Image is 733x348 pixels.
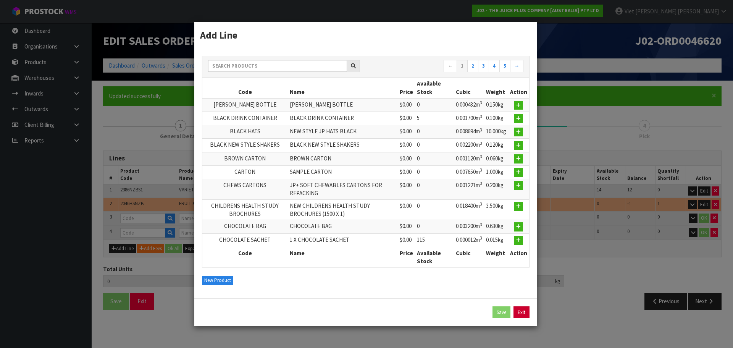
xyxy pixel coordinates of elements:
th: Price [398,78,415,98]
td: 0.060kg [484,152,508,165]
a: → [510,60,523,72]
th: Weight [484,78,508,98]
td: $0.00 [398,125,415,139]
th: Available Stock [415,78,454,98]
td: 0.120kg [484,139,508,152]
sup: 3 [480,222,482,227]
td: 0 [415,179,454,199]
td: $0.00 [398,112,415,125]
td: 0.002200m [454,139,484,152]
td: 10.000kg [484,125,508,139]
td: 0 [415,199,454,220]
td: $0.00 [398,199,415,220]
td: [PERSON_NAME] BOTTLE [288,98,398,112]
sup: 3 [480,181,482,186]
td: 115 [415,233,454,247]
a: 5 [499,60,510,72]
td: SAMPLE CARTON [288,165,398,179]
td: 0 [415,98,454,112]
td: NEW CHILDRENS HEALTH STUDY BROCHURES (1500 X 1) [288,199,398,220]
td: 0.015kg [484,233,508,247]
a: 3 [478,60,489,72]
sup: 3 [480,114,482,119]
td: BROWN CARTON [288,152,398,165]
td: 0.008694m [454,125,484,139]
td: 0.018400m [454,199,484,220]
td: NEW STYLE JP HATS BLACK [288,125,398,139]
td: $0.00 [398,165,415,179]
td: $0.00 [398,139,415,152]
th: Action [508,78,529,98]
a: 4 [489,60,500,72]
td: 0.150kg [484,98,508,112]
td: CHOCOLATE SACHET [202,233,288,247]
td: BLACK NEW STYLE SHAKERS [288,139,398,152]
td: CHILDRENS HEALTH STUDY BROCHURES [202,199,288,220]
td: BLACK NEW STYLE SHAKERS [202,139,288,152]
td: CARTON [202,165,288,179]
td: 3.500kg [484,199,508,220]
td: 0.001221m [454,179,484,199]
th: Action [508,247,529,267]
td: CHEWS CARTONS [202,179,288,199]
td: 5 [415,112,454,125]
td: $0.00 [398,152,415,165]
button: Save [492,306,510,319]
th: Cubic [454,78,484,98]
td: [PERSON_NAME] BOTTLE [202,98,288,112]
td: $0.00 [398,179,415,199]
td: BLACK HATS [202,125,288,139]
sup: 3 [480,100,482,105]
a: ← [444,60,457,72]
th: Name [288,78,398,98]
td: 0.001700m [454,112,484,125]
a: 1 [457,60,468,72]
td: BLACK DRINK CONTAINER [202,112,288,125]
td: 0 [415,125,454,139]
td: BLACK DRINK CONTAINER [288,112,398,125]
td: 0.003200m [454,220,484,233]
td: 1 X CHOCOLATE SACHET [288,233,398,247]
th: Cubic [454,247,484,267]
a: 2 [467,60,478,72]
td: CHOCOLATE BAG [288,220,398,233]
td: JP+ SOFT CHEWABLES CARTONS FOR REPACKING [288,179,398,199]
button: New Product [202,276,233,285]
td: 0.007650m [454,165,484,179]
sup: 3 [480,235,482,241]
td: 0 [415,220,454,233]
sup: 3 [480,167,482,173]
sup: 3 [480,141,482,146]
td: BROWN CARTON [202,152,288,165]
td: 0.000012m [454,233,484,247]
td: 0 [415,152,454,165]
th: Name [288,247,398,267]
sup: 3 [480,127,482,133]
input: Search products [208,60,347,72]
th: Price [398,247,415,267]
td: 0.100kg [484,112,508,125]
td: 0 [415,139,454,152]
th: Available Stock [415,247,454,267]
th: Code [202,247,288,267]
th: Weight [484,247,508,267]
sup: 3 [480,154,482,159]
nav: Page navigation [371,60,523,73]
td: 0.000432m [454,98,484,112]
td: CHOCOLATE BAG [202,220,288,233]
th: Code [202,78,288,98]
td: 0.001120m [454,152,484,165]
a: Exit [513,306,530,319]
sup: 3 [480,201,482,207]
td: 0.630kg [484,220,508,233]
td: 1.000kg [484,165,508,179]
td: $0.00 [398,220,415,233]
td: $0.00 [398,233,415,247]
td: $0.00 [398,98,415,112]
h3: Add Line [200,28,531,42]
td: 0 [415,165,454,179]
td: 0.200kg [484,179,508,199]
